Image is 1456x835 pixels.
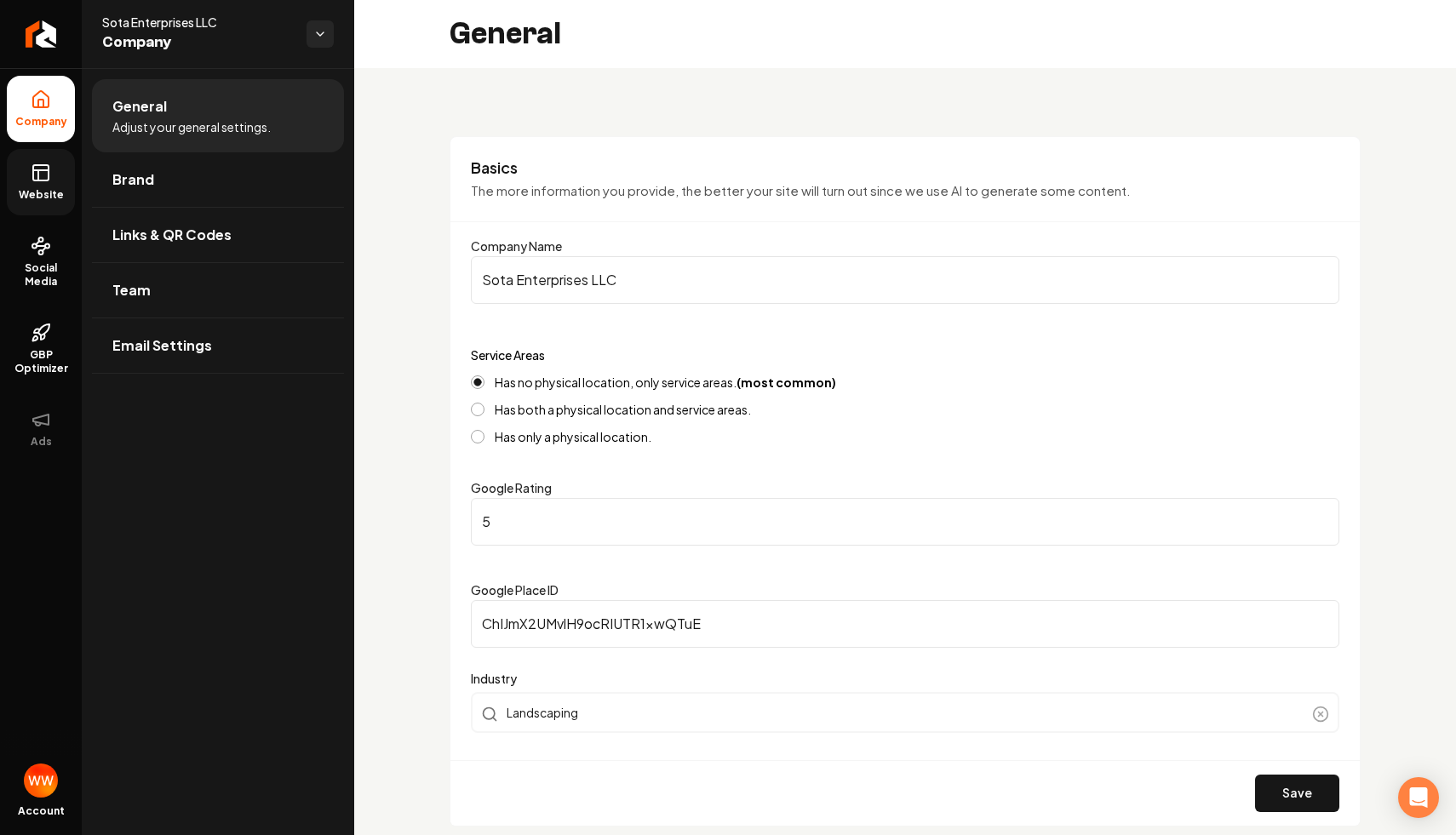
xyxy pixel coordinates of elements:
[471,157,1339,178] h3: Basics
[471,347,545,363] label: Service Areas
[471,256,1339,304] input: Company Name
[112,96,167,117] span: General
[102,31,293,54] span: Company
[92,208,344,262] a: Links & QR Codes
[495,376,836,388] label: Has no physical location, only service areas.
[92,263,344,317] a: Team
[112,225,232,245] span: Links & QR Codes
[737,375,836,390] strong: (most common)
[7,309,75,389] a: GBP Optimizer
[471,600,1339,648] input: Google Place ID
[18,804,65,818] span: Account
[7,149,75,215] a: Website
[24,764,58,798] button: Open user button
[471,480,552,495] label: Google Rating
[471,582,559,598] label: Google Place ID
[471,498,1339,546] input: Google Rating
[12,188,71,202] span: Website
[495,403,751,415] label: Has both a physical location and service areas.
[7,261,75,289] span: Social Media
[1255,775,1339,812] button: Save
[1398,777,1439,818] div: Open Intercom Messenger
[7,222,75,302] a: Social Media
[26,20,57,48] img: Rebolt Logo
[24,435,59,449] span: Ads
[471,181,1339,201] p: The more information you provide, the better your site will turn out since we use AI to generate ...
[7,348,75,375] span: GBP Optimizer
[92,318,344,373] a: Email Settings
[471,238,562,254] label: Company Name
[112,118,271,135] span: Adjust your general settings.
[112,335,212,356] span: Email Settings
[24,764,58,798] img: Will Wallace
[450,17,561,51] h2: General
[7,396,75,462] button: Ads
[471,668,1339,689] label: Industry
[112,280,151,300] span: Team
[112,169,154,190] span: Brand
[102,14,293,31] span: Sota Enterprises LLC
[495,431,651,443] label: Has only a physical location.
[92,152,344,207] a: Brand
[9,115,74,129] span: Company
